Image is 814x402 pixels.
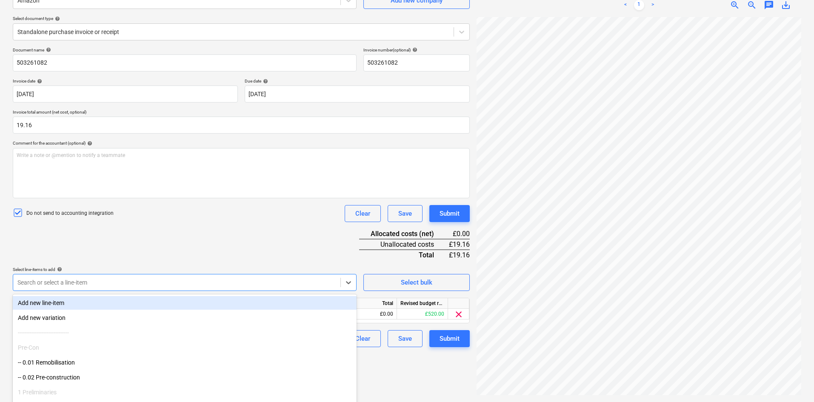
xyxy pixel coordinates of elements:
div: Clear [355,208,370,219]
div: Save [398,208,412,219]
p: Do not send to accounting integration [26,210,114,217]
div: £0.00 [346,309,397,319]
div: Pre-Con [13,341,357,354]
div: Select document type [13,16,470,21]
div: Total [359,250,448,260]
div: Comment for the accountant (optional) [13,140,470,146]
div: Submit [440,208,460,219]
div: £0.00 [448,229,470,239]
div: Revised budget remaining [397,298,448,309]
input: Invoice total amount (net cost, optional) [13,117,470,134]
span: help [411,47,417,52]
span: clear [454,309,464,319]
div: Clear [355,333,370,344]
p: Invoice total amount (net cost, optional) [13,109,470,117]
span: help [261,79,268,84]
div: Invoice date [13,78,238,84]
div: Invoice number (optional) [363,47,470,53]
div: Due date [245,78,470,84]
input: Invoice number [363,54,470,71]
div: -- 0.02 Pre-construction [13,371,357,384]
div: Add new variation [13,311,357,325]
button: Submit [429,205,470,222]
div: Select line-items to add [13,267,357,272]
div: Document name [13,47,357,53]
div: Total [346,298,397,309]
div: Allocated costs (net) [359,229,448,239]
div: -- 0.01 Remobilisation [13,356,357,369]
div: Add new line-item [13,296,357,310]
div: £19.16 [448,239,470,250]
input: Due date not specified [245,86,470,103]
button: Clear [345,330,381,347]
button: Select bulk [363,274,470,291]
div: £520.00 [397,309,448,319]
div: Select bulk [401,277,432,288]
span: help [86,141,92,146]
button: Save [388,205,423,222]
iframe: Chat Widget [771,361,814,402]
div: ------------------------------ [13,326,357,339]
span: help [35,79,42,84]
div: £19.16 [448,250,470,260]
div: Save [398,333,412,344]
div: 1 Preliminaries [13,385,357,399]
span: help [53,16,60,21]
div: Submit [440,333,460,344]
input: Document name [13,54,357,71]
span: help [44,47,51,52]
div: Unallocated costs [359,239,448,250]
button: Save [388,330,423,347]
button: Submit [429,330,470,347]
span: help [55,267,62,272]
input: Invoice date not specified [13,86,238,103]
button: Clear [345,205,381,222]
